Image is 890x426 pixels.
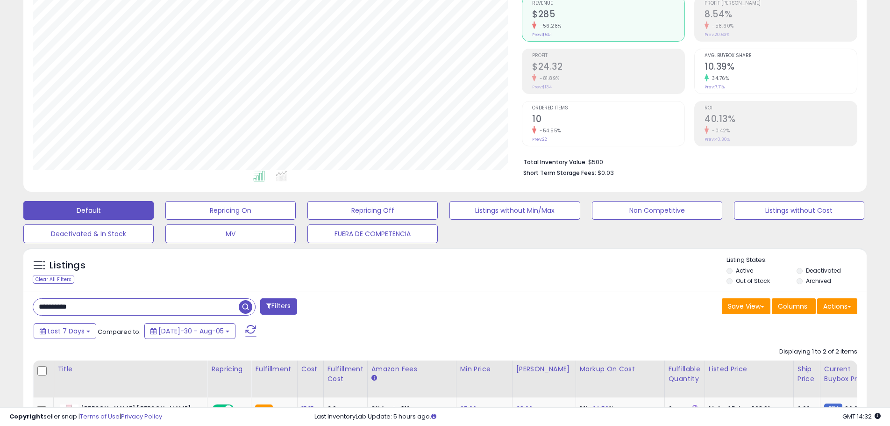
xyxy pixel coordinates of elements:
[165,201,296,220] button: Repricing On
[307,201,438,220] button: Repricing Off
[211,364,247,374] div: Repricing
[460,364,508,374] div: Min Price
[536,22,562,29] small: -56.28%
[778,302,807,311] span: Columns
[824,364,872,384] div: Current Buybox Price
[532,114,684,126] h2: 10
[726,256,867,265] p: Listing States:
[328,364,363,384] div: Fulfillment Cost
[779,347,857,356] div: Displaying 1 to 2 of 2 items
[50,259,85,272] h5: Listings
[255,364,293,374] div: Fulfillment
[523,169,596,177] b: Short Term Storage Fees:
[772,298,816,314] button: Columns
[705,137,730,142] small: Prev: 40.30%
[705,53,857,58] span: Avg. Buybox Share
[532,137,547,142] small: Prev: 22
[532,61,684,74] h2: $24.32
[33,275,74,284] div: Clear All Filters
[165,224,296,243] button: MV
[449,201,580,220] button: Listings without Min/Max
[532,32,552,37] small: Prev: $651
[532,53,684,58] span: Profit
[705,106,857,111] span: ROI
[80,412,120,421] a: Terms of Use
[9,412,162,421] div: seller snap | |
[736,277,770,285] label: Out of Stock
[705,61,857,74] h2: 10.39%
[705,114,857,126] h2: 40.13%
[734,201,864,220] button: Listings without Cost
[301,364,320,374] div: Cost
[532,9,684,22] h2: $285
[532,1,684,6] span: Revenue
[580,364,661,374] div: Markup on Cost
[523,156,850,167] li: $500
[23,201,154,220] button: Default
[532,106,684,111] span: Ordered Items
[842,412,881,421] span: 2025-08-14 14:32 GMT
[806,267,841,274] label: Deactivated
[669,364,701,384] div: Fulfillable Quantity
[598,168,614,177] span: $0.03
[260,298,297,315] button: Filters
[532,84,552,90] small: Prev: $134
[307,224,438,243] button: FUERA DE COMPETENCIA
[705,32,729,37] small: Prev: 20.63%
[371,364,452,374] div: Amazon Fees
[523,158,587,166] b: Total Inventory Value:
[314,412,881,421] div: Last InventoryLab Update: 5 hours ago.
[705,9,857,22] h2: 8.54%
[57,364,203,374] div: Title
[98,327,141,336] span: Compared to:
[158,326,224,336] span: [DATE]-30 - Aug-05
[817,298,857,314] button: Actions
[536,127,561,134] small: -54.55%
[576,361,664,397] th: The percentage added to the cost of goods (COGS) that forms the calculator for Min & Max prices.
[9,412,43,421] strong: Copyright
[48,326,85,336] span: Last 7 Days
[23,224,154,243] button: Deactivated & In Stock
[592,201,722,220] button: Non Competitive
[536,75,560,82] small: -81.89%
[709,364,790,374] div: Listed Price
[736,267,753,274] label: Active
[709,22,734,29] small: -58.60%
[722,298,770,314] button: Save View
[806,277,831,285] label: Archived
[705,1,857,6] span: Profit [PERSON_NAME]
[34,323,96,339] button: Last 7 Days
[709,127,730,134] small: -0.42%
[705,84,725,90] small: Prev: 7.71%
[797,364,816,384] div: Ship Price
[144,323,235,339] button: [DATE]-30 - Aug-05
[121,412,162,421] a: Privacy Policy
[709,75,729,82] small: 34.76%
[371,374,377,383] small: Amazon Fees.
[516,364,572,374] div: [PERSON_NAME]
